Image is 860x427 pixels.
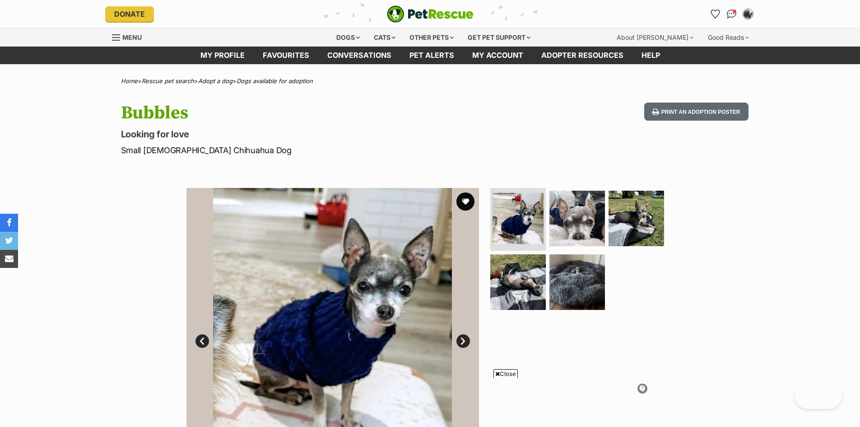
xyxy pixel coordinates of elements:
[318,47,400,64] a: conversations
[237,77,313,84] a: Dogs available for adoption
[493,369,518,378] span: Close
[638,385,646,393] img: info.svg
[795,382,842,409] iframe: Help Scout Beacon - Open
[387,5,474,23] a: PetRescue
[98,78,762,84] div: > > >
[727,9,736,19] img: chat-41dd97257d64d25036548639549fe6c8038ab92f7586957e7f3b1b290dea8141.svg
[195,334,209,348] a: Prev
[254,47,318,64] a: Favourites
[122,33,142,41] span: Menu
[632,47,669,64] a: Help
[610,28,700,47] div: About [PERSON_NAME]
[121,77,138,84] a: Home
[330,28,366,47] div: Dogs
[741,7,755,21] button: My account
[198,77,232,84] a: Adopt a dog
[725,7,739,21] a: Conversations
[105,6,154,22] a: Donate
[367,28,402,47] div: Cats
[112,28,148,45] a: Menu
[549,191,605,246] img: Photo of Bubbles
[708,7,723,21] a: Favourites
[549,254,605,310] img: Photo of Bubbles
[490,254,546,310] img: Photo of Bubbles
[121,128,503,141] p: Looking for love
[708,7,755,21] ul: Account quick links
[456,192,474,211] button: favourite
[121,103,503,123] h1: Bubbles
[532,47,632,64] a: Adopter resources
[456,334,470,348] a: Next
[463,47,532,64] a: My account
[121,144,503,156] p: Small [DEMOGRAPHIC_DATA] Chihuahua Dog
[387,5,474,23] img: logo-e224e6f780fb5917bec1dbf3a21bbac754714ae5b6737aabdf751b685950b380.svg
[493,193,544,244] img: Photo of Bubbles
[142,77,194,84] a: Rescue pet search
[461,28,537,47] div: Get pet support
[644,103,748,121] button: Print an adoption poster
[609,191,664,246] img: Photo of Bubbles
[403,28,460,47] div: Other pets
[400,47,463,64] a: Pet alerts
[744,9,753,19] img: Kate Stockwell profile pic
[191,47,254,64] a: My profile
[702,28,755,47] div: Good Reads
